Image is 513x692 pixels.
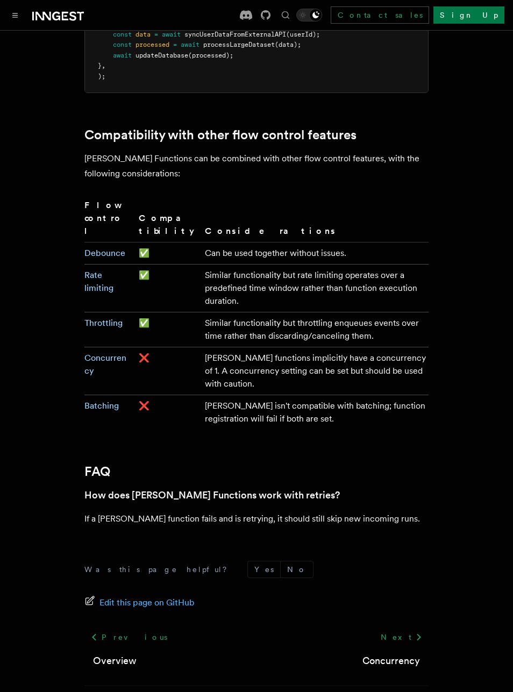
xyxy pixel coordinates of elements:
th: Compatibility [134,198,201,242]
td: Similar functionality but throttling enqueues events over time rather than discarding/canceling t... [201,312,429,347]
a: Concurrency [362,653,420,668]
td: ❌ [134,395,201,430]
span: (processed); [188,52,233,59]
span: const [113,31,132,38]
button: Toggle navigation [9,9,22,22]
a: Compatibility with other flow control features [84,127,357,142]
span: await [162,31,181,38]
span: Edit this page on GitHub [99,595,195,610]
span: ); [98,73,105,80]
td: ❌ [134,347,201,395]
span: await [113,52,132,59]
td: Similar functionality but rate limiting operates over a predefined time window rather than functi... [201,265,429,312]
a: Sign Up [433,6,504,24]
span: await [181,41,199,48]
span: = [173,41,177,48]
span: processLargeDataset [203,41,275,48]
a: Next [374,627,429,647]
a: Concurrency [84,353,126,376]
td: Can be used together without issues. [201,242,429,265]
button: No [281,561,313,577]
a: FAQ [84,464,110,479]
a: Contact sales [331,6,429,24]
a: Previous [84,627,173,647]
th: Considerations [201,198,429,242]
td: [PERSON_NAME] isn't compatible with batching; function registration will fail if both are set. [201,395,429,430]
span: (data); [275,41,301,48]
a: Rate limiting [84,270,113,293]
button: Toggle dark mode [296,9,322,22]
span: processed [136,41,169,48]
p: Was this page helpful? [84,564,234,575]
span: (userId); [286,31,320,38]
a: How does [PERSON_NAME] Functions work with retries? [84,488,340,503]
td: ✅ [134,312,201,347]
td: [PERSON_NAME] functions implicitly have a concurrency of 1. A concurrency setting can be set but ... [201,347,429,395]
td: ✅ [134,242,201,265]
span: syncUserDataFromExternalAPI [184,31,286,38]
span: } [98,62,102,69]
span: const [113,41,132,48]
span: , [102,62,105,69]
a: Batching [84,401,119,411]
a: Edit this page on GitHub [84,595,195,610]
p: [PERSON_NAME] Functions can be combined with other flow control features, with the following cons... [84,151,429,181]
span: updateDatabase [136,52,188,59]
td: ✅ [134,265,201,312]
span: = [154,31,158,38]
a: Throttling [84,318,123,328]
th: Flow control [84,198,134,242]
span: data [136,31,151,38]
a: Debounce [84,248,125,258]
a: Overview [93,653,137,668]
p: If a [PERSON_NAME] function fails and is retrying, it should still skip new incoming runs. [84,511,429,526]
button: Yes [248,561,280,577]
button: Find something... [279,9,292,22]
